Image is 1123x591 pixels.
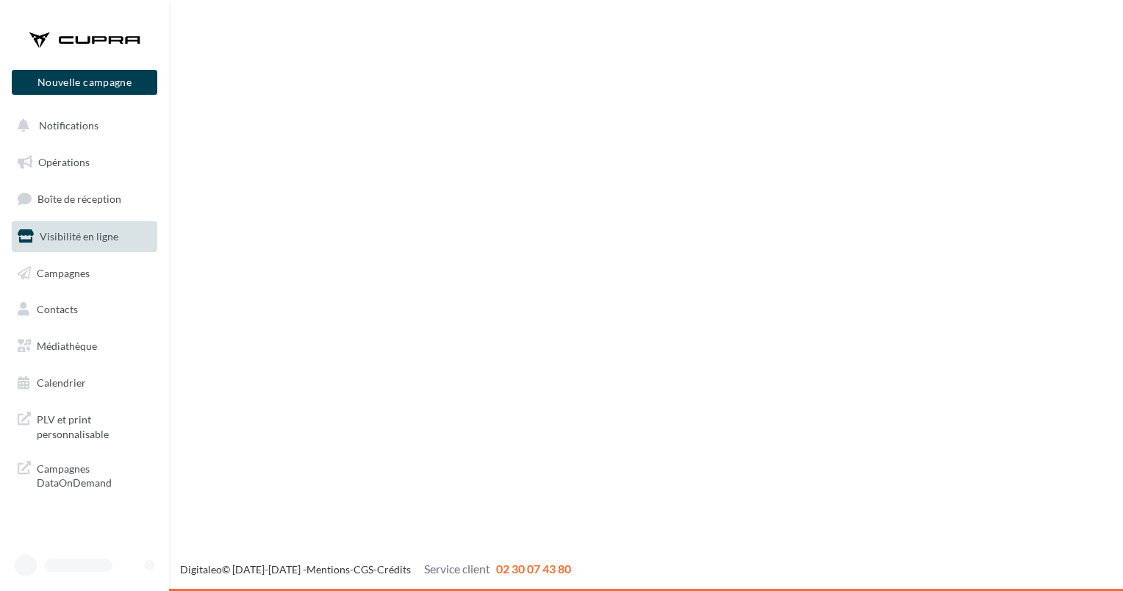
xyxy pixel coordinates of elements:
[9,331,160,362] a: Médiathèque
[37,193,121,205] span: Boîte de réception
[37,409,151,441] span: PLV et print personnalisable
[180,563,222,576] a: Digitaleo
[9,453,160,496] a: Campagnes DataOnDemand
[37,376,86,389] span: Calendrier
[180,563,571,576] span: © [DATE]-[DATE] - - -
[9,258,160,289] a: Campagnes
[37,340,97,352] span: Médiathèque
[377,563,411,576] a: Crédits
[38,156,90,168] span: Opérations
[9,404,160,447] a: PLV et print personnalisable
[37,303,78,315] span: Contacts
[9,147,160,178] a: Opérations
[496,562,571,576] span: 02 30 07 43 80
[354,563,373,576] a: CGS
[37,266,90,279] span: Campagnes
[9,368,160,398] a: Calendrier
[424,562,490,576] span: Service client
[9,221,160,252] a: Visibilité en ligne
[37,459,151,490] span: Campagnes DataOnDemand
[9,294,160,325] a: Contacts
[40,230,118,243] span: Visibilité en ligne
[306,563,350,576] a: Mentions
[39,119,98,132] span: Notifications
[12,70,157,95] button: Nouvelle campagne
[9,110,154,141] button: Notifications
[9,183,160,215] a: Boîte de réception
